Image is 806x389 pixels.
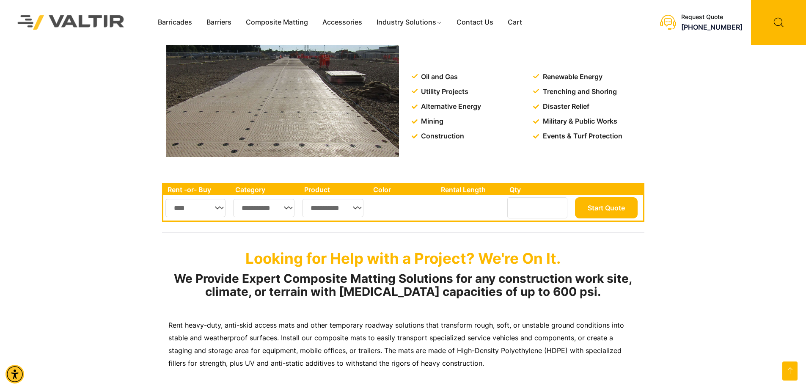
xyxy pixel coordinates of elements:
th: Rent -or- Buy [163,184,231,195]
span: Trenching and Shoring [541,86,617,98]
img: A long, flat pathway made of interlocking panels stretches across a construction site, with worke... [166,26,399,157]
span: Disaster Relief [541,100,589,113]
span: Military & Public Works [541,115,617,128]
a: Cart [501,16,529,29]
h2: We Provide Expert Composite Matting Solutions for any construction work site, climate, or terrain... [162,272,644,298]
th: Color [369,184,437,195]
span: Utility Projects [419,86,468,98]
a: Barricades [151,16,199,29]
span: Alternative Energy [419,100,481,113]
select: Single select [233,199,295,217]
span: Mining [419,115,443,128]
a: call (888) 496-3625 [681,23,743,31]
th: Qty [505,184,572,195]
span: Construction [419,130,464,143]
span: Renewable Energy [541,71,602,83]
div: Accessibility Menu [6,365,24,383]
th: Category [231,184,300,195]
p: Looking for Help with a Project? We're On It. [162,249,644,267]
a: Composite Matting [239,16,315,29]
button: Start Quote [575,197,638,218]
select: Single select [165,199,226,217]
span: Oil and Gas [419,71,458,83]
select: Single select [302,199,363,217]
a: Contact Us [449,16,501,29]
a: Barriers [199,16,239,29]
img: Valtir Rentals [6,4,136,41]
a: Industry Solutions [369,16,449,29]
a: Accessories [315,16,369,29]
input: Number [507,197,567,218]
a: Open this option [782,361,798,381]
p: Rent heavy-duty, anti-skid access mats and other temporary roadway solutions that transform rough... [168,319,638,370]
span: Events & Turf Protection [541,130,622,143]
th: Product [300,184,369,195]
div: Request Quote [681,14,743,21]
th: Rental Length [437,184,505,195]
